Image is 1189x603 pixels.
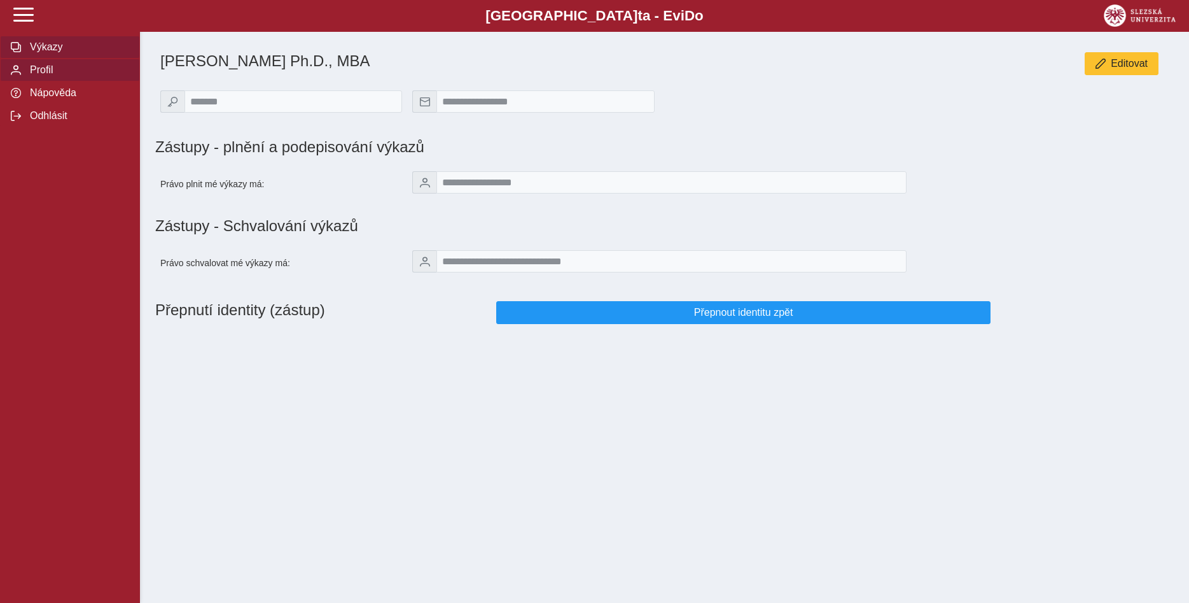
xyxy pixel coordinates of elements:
[26,64,129,76] span: Profil
[160,52,823,70] h1: [PERSON_NAME] Ph.D., MBA
[695,8,704,24] span: o
[26,110,129,122] span: Odhlásit
[155,217,1174,235] h1: Zástupy - Schvalování výkazů
[38,8,1151,24] b: [GEOGRAPHIC_DATA] a - Evi
[155,166,407,202] div: Právo plnit mé výkazy má:
[155,296,491,329] h1: Přepnutí identity (zástup)
[685,8,695,24] span: D
[26,87,129,99] span: Nápověda
[1104,4,1176,27] img: logo_web_su.png
[637,8,642,24] span: t
[507,307,980,318] span: Přepnout identitu zpět
[155,245,407,281] div: Právo schvalovat mé výkazy má:
[496,301,991,324] button: Přepnout identitu zpět
[26,41,129,53] span: Výkazy
[155,138,823,156] h1: Zástupy - plnění a podepisování výkazů
[1111,58,1148,69] span: Editovat
[1085,52,1158,75] button: Editovat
